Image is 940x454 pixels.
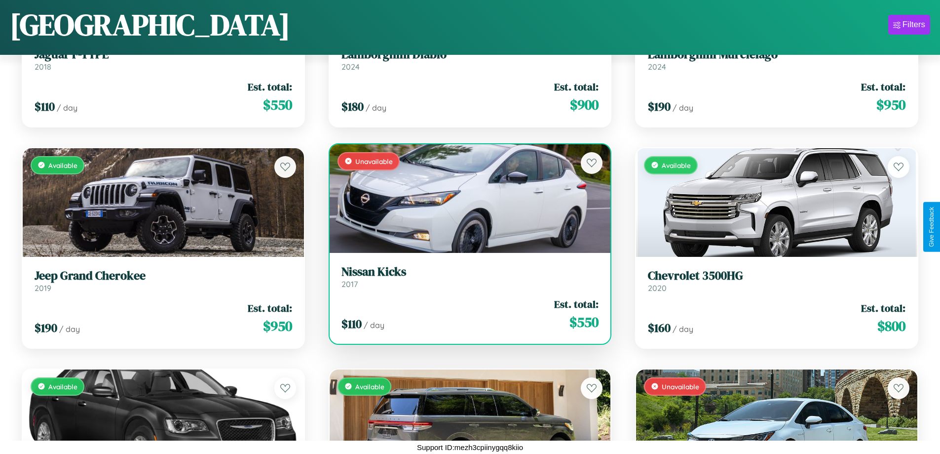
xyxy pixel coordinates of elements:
[554,80,599,94] span: Est. total:
[355,157,393,165] span: Unavailable
[35,320,57,336] span: $ 190
[648,47,905,72] a: Lamborghini Murcielago2024
[35,47,292,72] a: Jaguar F-TYPE2018
[341,98,364,115] span: $ 180
[928,207,935,247] div: Give Feedback
[248,80,292,94] span: Est. total:
[902,20,925,30] div: Filters
[248,301,292,315] span: Est. total:
[876,95,905,115] span: $ 950
[877,316,905,336] span: $ 800
[57,103,77,113] span: / day
[888,15,930,35] button: Filters
[341,62,360,72] span: 2024
[673,103,693,113] span: / day
[35,47,292,62] h3: Jaguar F-TYPE
[366,103,386,113] span: / day
[861,301,905,315] span: Est. total:
[648,269,905,283] h3: Chevrolet 3500HG
[341,47,599,72] a: Lamborghini Diablo2024
[35,283,51,293] span: 2019
[648,283,667,293] span: 2020
[341,265,599,289] a: Nissan Kicks2017
[35,98,55,115] span: $ 110
[673,324,693,334] span: / day
[341,265,599,279] h3: Nissan Kicks
[48,161,77,169] span: Available
[48,382,77,391] span: Available
[341,316,362,332] span: $ 110
[648,47,905,62] h3: Lamborghini Murcielago
[861,80,905,94] span: Est. total:
[35,269,292,293] a: Jeep Grand Cherokee2019
[364,320,384,330] span: / day
[341,279,358,289] span: 2017
[554,297,599,311] span: Est. total:
[570,95,599,115] span: $ 900
[648,269,905,293] a: Chevrolet 3500HG2020
[569,312,599,332] span: $ 550
[10,4,290,45] h1: [GEOGRAPHIC_DATA]
[662,161,691,169] span: Available
[648,320,671,336] span: $ 160
[263,95,292,115] span: $ 550
[648,62,666,72] span: 2024
[341,47,599,62] h3: Lamborghini Diablo
[417,441,523,454] p: Support ID: mezh3cpiinygqq8kiio
[648,98,671,115] span: $ 190
[662,382,699,391] span: Unavailable
[355,382,384,391] span: Available
[263,316,292,336] span: $ 950
[35,62,51,72] span: 2018
[59,324,80,334] span: / day
[35,269,292,283] h3: Jeep Grand Cherokee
